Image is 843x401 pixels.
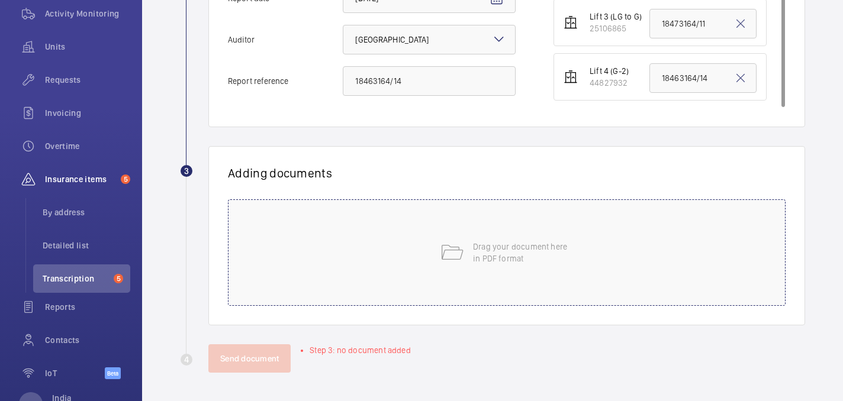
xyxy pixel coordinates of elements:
[343,66,516,96] input: Report reference
[114,274,123,283] span: 5
[208,344,291,373] button: Send document
[181,165,192,177] div: 3
[121,174,130,184] span: 5
[181,354,192,366] div: 4
[564,70,578,84] img: elevator.svg
[45,367,105,379] span: IoT
[45,140,130,152] span: Overtime
[228,166,786,180] h1: Adding documents
[43,206,130,218] span: By address
[45,173,116,185] span: Insurance items
[45,8,130,20] span: Activity Monitoring
[228,77,343,85] span: Report reference
[590,77,629,89] div: 44827932
[590,65,629,77] div: Lift 4 (G-2)
[355,35,429,44] span: [GEOGRAPHIC_DATA]
[105,367,121,379] span: Beta
[649,63,757,93] input: Ref. appearing on the document
[45,107,130,119] span: Invoicing
[310,344,411,356] li: Step 3: no document added
[45,334,130,346] span: Contacts
[45,41,130,53] span: Units
[45,74,130,86] span: Requests
[649,9,757,38] input: Ref. appearing on the document
[43,240,130,251] span: Detailed list
[564,15,578,30] img: elevator.svg
[43,273,109,284] span: Transcription
[590,22,642,34] div: 25106865
[590,11,642,22] div: Lift 3 (LG to G)
[45,301,130,313] span: Reports
[473,241,574,264] p: Drag your document here in PDF format
[228,35,343,44] span: Auditor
